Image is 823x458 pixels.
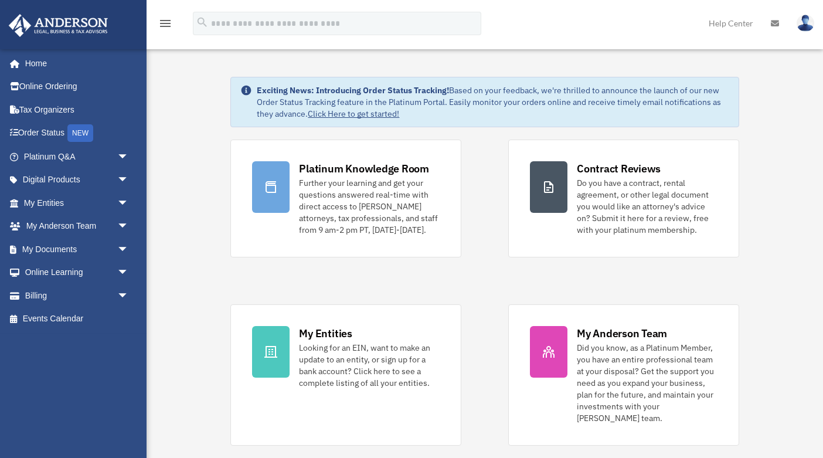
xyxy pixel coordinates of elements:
a: Contract Reviews Do you have a contract, rental agreement, or other legal document you would like... [508,140,739,257]
a: Online Ordering [8,75,147,99]
div: Looking for an EIN, want to make an update to an entity, or sign up for a bank account? Click her... [299,342,440,389]
div: Platinum Knowledge Room [299,161,429,176]
div: My Anderson Team [577,326,667,341]
span: arrow_drop_down [117,191,141,215]
a: My Anderson Team Did you know, as a Platinum Member, you have an entire professional team at your... [508,304,739,446]
a: Home [8,52,141,75]
div: Based on your feedback, we're thrilled to announce the launch of our new Order Status Tracking fe... [257,84,729,120]
div: Did you know, as a Platinum Member, you have an entire professional team at your disposal? Get th... [577,342,717,424]
a: My Entities Looking for an EIN, want to make an update to an entity, or sign up for a bank accoun... [230,304,461,446]
span: arrow_drop_down [117,238,141,262]
a: Digital Productsarrow_drop_down [8,168,147,192]
div: NEW [67,124,93,142]
a: Events Calendar [8,307,147,331]
a: Platinum Knowledge Room Further your learning and get your questions answered real-time with dire... [230,140,461,257]
span: arrow_drop_down [117,145,141,169]
div: Further your learning and get your questions answered real-time with direct access to [PERSON_NAM... [299,177,440,236]
div: Do you have a contract, rental agreement, or other legal document you would like an attorney's ad... [577,177,717,236]
a: Tax Organizers [8,98,147,121]
span: arrow_drop_down [117,168,141,192]
i: menu [158,16,172,30]
a: Billingarrow_drop_down [8,284,147,307]
a: My Anderson Teamarrow_drop_down [8,215,147,238]
span: arrow_drop_down [117,215,141,239]
a: menu [158,21,172,30]
span: arrow_drop_down [117,284,141,308]
a: My Entitiesarrow_drop_down [8,191,147,215]
a: My Documentsarrow_drop_down [8,238,147,261]
span: arrow_drop_down [117,261,141,285]
div: Contract Reviews [577,161,661,176]
div: My Entities [299,326,352,341]
a: Platinum Q&Aarrow_drop_down [8,145,147,168]
img: Anderson Advisors Platinum Portal [5,14,111,37]
strong: Exciting News: Introducing Order Status Tracking! [257,85,449,96]
i: search [196,16,209,29]
a: Click Here to get started! [308,108,399,119]
a: Online Learningarrow_drop_down [8,261,147,284]
img: User Pic [797,15,814,32]
a: Order StatusNEW [8,121,147,145]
